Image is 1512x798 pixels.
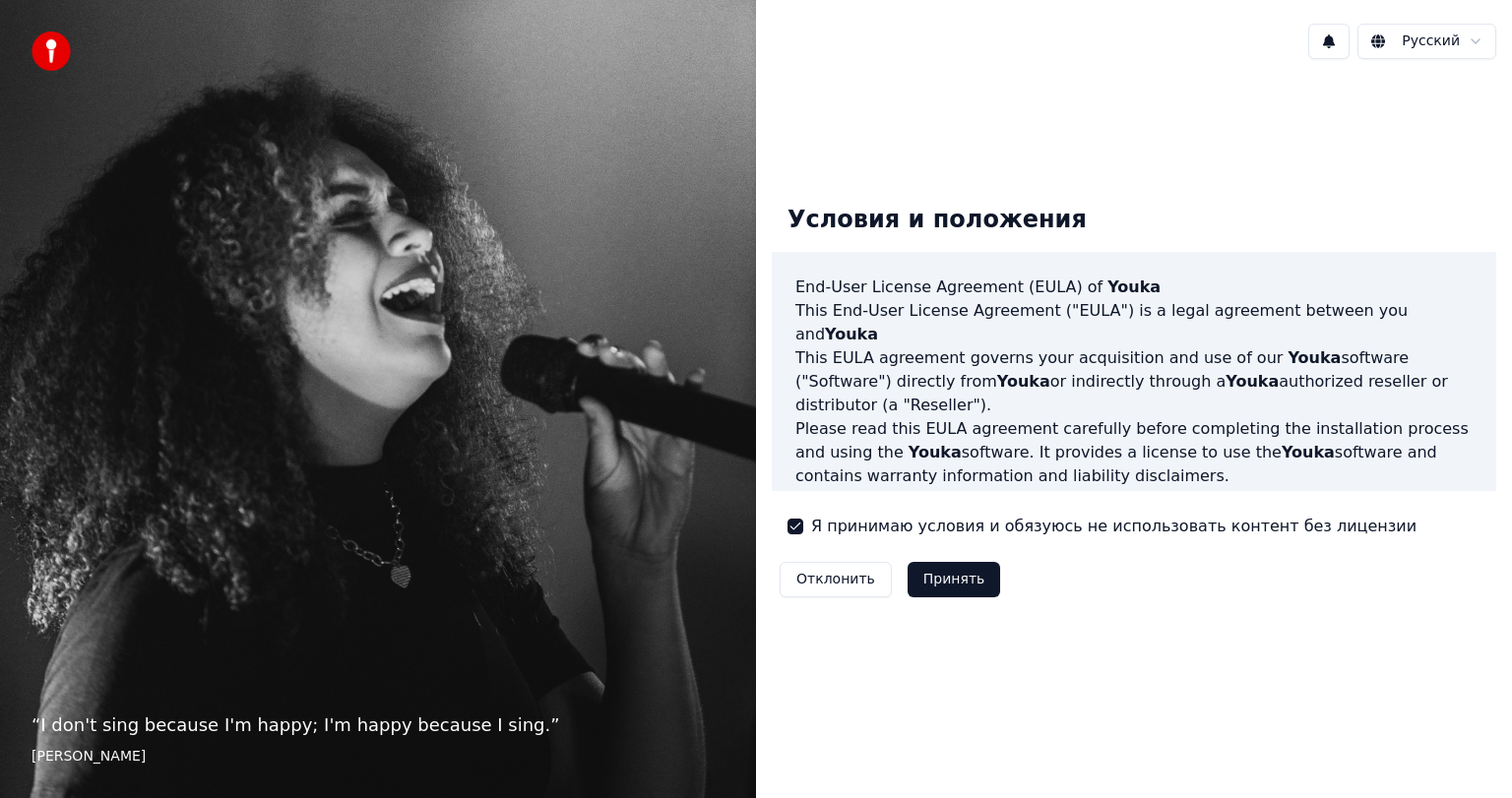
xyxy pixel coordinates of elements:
[909,443,962,461] span: Youka
[825,325,878,343] span: Youka
[1075,490,1128,509] span: Youka
[795,276,1473,299] h3: End-User License Agreement (EULA) of
[795,417,1473,488] p: Please read this EULA agreement carefully before completing the installation process and using th...
[997,372,1050,391] span: Youka
[1288,348,1341,367] span: Youka
[780,562,892,597] button: Отклонить
[1107,277,1161,296] span: Youka
[795,346,1473,417] p: This EULA agreement governs your acquisition and use of our software ("Software") directly from o...
[772,189,1102,252] div: Условия и положения
[1226,372,1279,391] span: Youka
[31,711,724,739] p: “ I don't sing because I'm happy; I'm happy because I sing. ”
[1282,443,1335,461] span: Youka
[795,488,1473,583] p: If you register for a free trial of the software, this EULA agreement will also govern that trial...
[811,515,1417,538] label: Я принимаю условия и обязуюсь не использовать контент без лицензии
[31,747,724,767] footer: [PERSON_NAME]
[795,299,1473,346] p: This End-User License Agreement ("EULA") is a legal agreement between you and
[31,31,71,71] img: youka
[908,562,1001,597] button: Принять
